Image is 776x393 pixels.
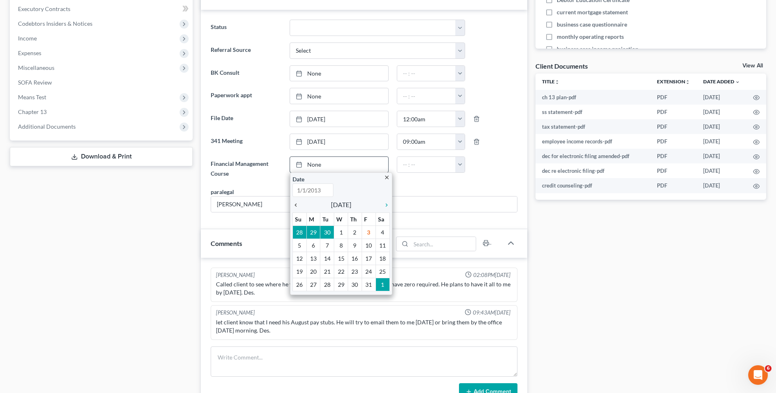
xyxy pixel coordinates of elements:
[411,237,476,251] input: Search...
[384,172,390,182] a: close
[748,365,768,385] iframe: Intercom live chat
[18,5,70,12] span: Executory Contracts
[331,200,351,210] span: [DATE]
[290,88,388,104] a: None
[397,66,456,81] input: -- : --
[697,90,747,105] td: [DATE]
[348,226,362,239] td: 2
[290,134,388,150] a: [DATE]
[535,62,588,70] div: Client Documents
[18,79,52,86] span: SOFA Review
[320,212,334,226] th: Tu
[306,265,320,278] td: 20
[211,239,242,247] span: Comments
[685,80,690,85] i: unfold_more
[557,45,639,53] span: business case income projection
[292,278,306,291] td: 26
[207,42,285,59] label: Referral Source
[542,78,560,85] a: Titleunfold_more
[697,163,747,178] td: [DATE]
[18,123,76,130] span: Additional Documents
[697,134,747,149] td: [DATE]
[657,78,690,85] a: Extensionunfold_more
[216,318,512,335] div: let client know that I need his August pay stubs. He will try to email them to me [DATE] or bring...
[379,200,390,210] a: chevron_right
[207,134,285,150] label: 341 Meeting
[362,212,376,226] th: F
[379,202,390,208] i: chevron_right
[376,226,389,239] td: 4
[376,278,389,291] td: 1
[384,174,390,181] i: close
[334,212,348,226] th: W
[362,226,376,239] td: 3
[292,175,304,183] label: Date
[292,239,306,252] td: 5
[397,134,456,150] input: -- : --
[362,252,376,265] td: 17
[650,90,697,105] td: PDF
[306,252,320,265] td: 13
[320,239,334,252] td: 7
[697,178,747,193] td: [DATE]
[306,239,320,252] td: 6
[18,94,46,100] span: Means Test
[535,90,650,105] td: ch 13 plan-pdf
[292,226,306,239] td: 28
[306,212,320,226] th: M
[320,278,334,291] td: 28
[650,178,697,193] td: PDF
[555,80,560,85] i: unfold_more
[290,111,388,127] a: [DATE]
[697,105,747,119] td: [DATE]
[334,265,348,278] td: 22
[650,105,697,119] td: PDF
[535,178,650,193] td: credit counseling-pdf
[18,35,37,42] span: Income
[306,226,320,239] td: 29
[18,20,92,27] span: Codebtors Insiders & Notices
[557,8,628,16] span: current mortgage statement
[376,252,389,265] td: 18
[397,157,456,172] input: -- : --
[207,65,285,82] label: BK Consult
[216,309,255,317] div: [PERSON_NAME]
[376,265,389,278] td: 25
[376,239,389,252] td: 11
[306,278,320,291] td: 27
[11,75,193,90] a: SOFA Review
[348,239,362,252] td: 9
[18,108,47,115] span: Chapter 13
[292,265,306,278] td: 19
[650,119,697,134] td: PDF
[207,20,285,36] label: Status
[292,212,306,226] th: Su
[216,280,512,297] div: Called client to see where he was on required info since he has paid. I have zero required. He pl...
[292,252,306,265] td: 12
[557,20,627,29] span: business case questionnaire
[290,66,388,81] a: None
[320,265,334,278] td: 21
[18,64,54,71] span: Miscellaneous
[535,134,650,149] td: employee income records-pdf
[334,278,348,291] td: 29
[207,88,285,104] label: Paperwork appt
[11,2,193,16] a: Executory Contracts
[376,212,389,226] th: Sa
[473,309,511,317] span: 09:43AM[DATE]
[535,163,650,178] td: dec re electronic filing-pdf
[362,239,376,252] td: 10
[697,149,747,163] td: [DATE]
[348,265,362,278] td: 23
[557,33,624,41] span: monthly operating reports
[362,278,376,291] td: 31
[650,149,697,163] td: PDF
[320,252,334,265] td: 14
[397,111,456,127] input: -- : --
[703,78,740,85] a: Date Added expand_more
[742,63,763,69] a: View All
[697,119,747,134] td: [DATE]
[348,252,362,265] td: 16
[334,252,348,265] td: 15
[211,188,234,196] div: paralegal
